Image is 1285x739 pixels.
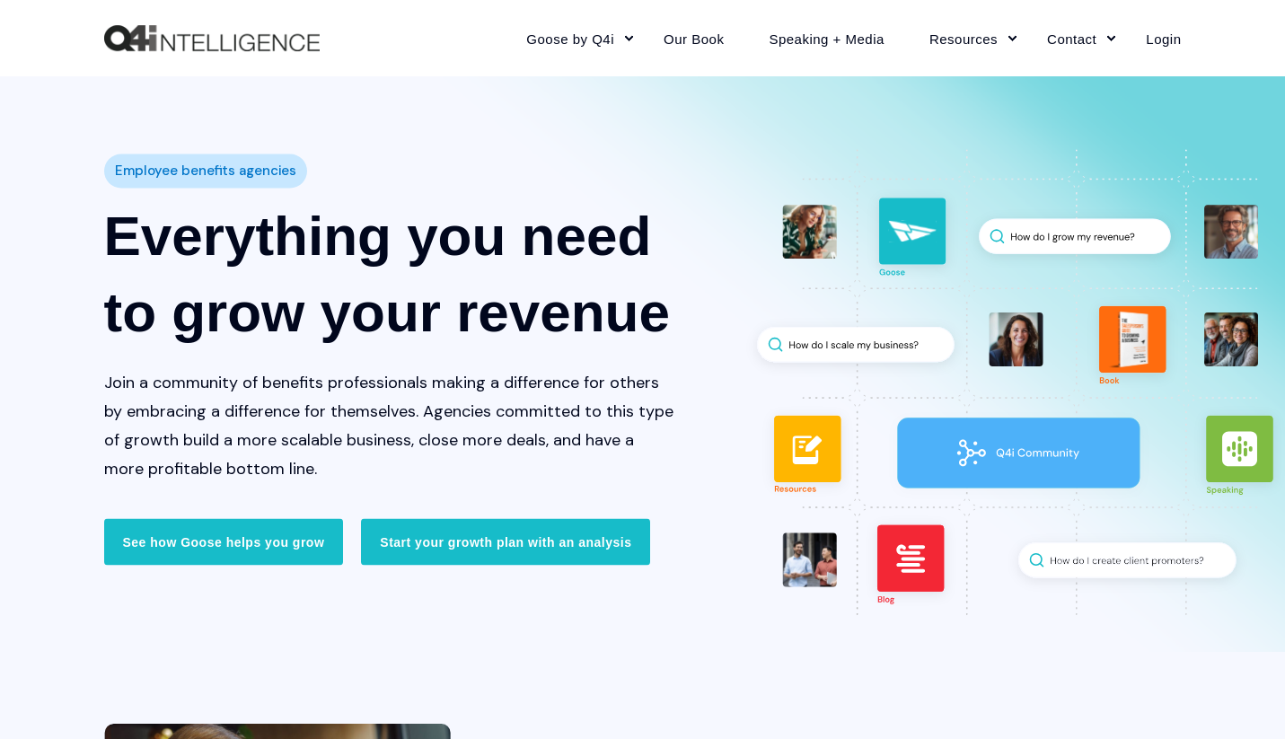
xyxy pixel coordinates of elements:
p: Join a community of benefits professionals making a difference for others by embracing a differen... [104,368,675,483]
iframe: Chat Widget [1195,653,1285,739]
a: Start your growth plan with an analysis [361,519,650,566]
h1: Everything you need to grow your revenue [104,198,675,350]
a: Back to Home [104,25,320,52]
a: See how Goose helps you grow [104,519,344,566]
span: Employee benefits agencies [115,158,296,184]
img: Q4intelligence, LLC logo [104,25,320,52]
